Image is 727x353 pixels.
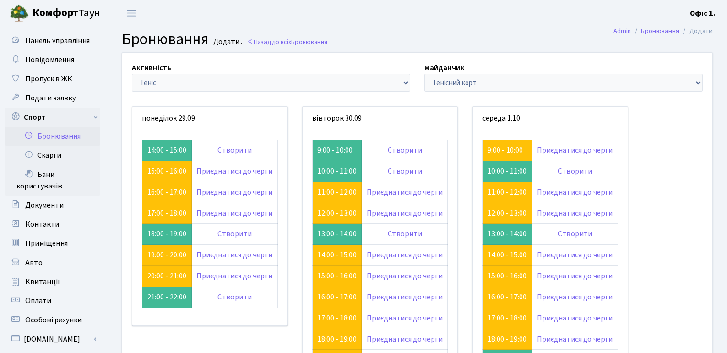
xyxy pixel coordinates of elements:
a: 19:00 - 20:00 [147,250,186,260]
a: Приєднатися до черги [537,334,613,344]
a: Приєднатися до черги [367,208,443,219]
nav: breadcrumb [599,21,727,41]
a: 18:00 - 19:00 [488,334,527,344]
a: Створити [388,229,422,239]
td: 18:00 - 19:00 [142,224,192,245]
a: 9:00 - 10:00 [488,145,523,155]
a: 15:00 - 16:00 [317,271,357,281]
div: понеділок 29.09 [132,107,287,130]
a: Приєднатися до черги [537,145,613,155]
td: 9:00 - 10:00 [313,140,362,161]
a: 12:00 - 13:00 [317,208,357,219]
a: Приєднатися до черги [367,271,443,281]
a: Створити [388,145,422,155]
a: Admin [613,26,631,36]
a: 16:00 - 17:00 [147,187,186,198]
span: Панель управління [25,35,90,46]
span: Особові рахунки [25,315,82,325]
a: Бани користувачів [5,165,100,196]
a: 14:00 - 15:00 [317,250,357,260]
a: Приєднатися до черги [367,250,443,260]
button: Переключити навігацію [119,5,143,21]
img: logo.png [10,4,29,23]
span: Бронювання [122,28,208,50]
a: Створити [558,166,592,176]
a: Пропуск в ЖК [5,69,100,88]
a: 16:00 - 17:00 [488,292,527,302]
a: Скарги [5,146,100,165]
span: Оплати [25,296,51,306]
span: Повідомлення [25,55,74,65]
a: Приєднатися до черги [196,250,272,260]
a: Приєднатися до черги [537,208,613,219]
label: Майданчик [424,62,464,74]
td: 21:00 - 22:00 [142,287,192,308]
a: Бронювання [641,26,679,36]
a: 11:00 - 12:00 [317,187,357,198]
a: Приєднатися до черги [196,208,272,219]
a: Приєднатися до черги [537,292,613,302]
a: Приміщення [5,234,100,253]
a: Оплати [5,291,100,310]
a: Приєднатися до черги [367,334,443,344]
a: Створити [217,292,252,302]
a: Квитанції [5,272,100,291]
a: Приєднатися до черги [537,313,613,323]
a: 11:00 - 12:00 [488,187,527,198]
a: Приєднатися до черги [537,271,613,281]
a: Повідомлення [5,50,100,69]
a: Створити [558,229,592,239]
a: 15:00 - 16:00 [488,271,527,281]
a: Особові рахунки [5,310,100,330]
td: 10:00 - 11:00 [483,161,532,182]
a: 17:00 - 18:00 [488,313,527,323]
a: Бронювання [5,127,100,146]
a: 17:00 - 18:00 [147,208,186,219]
td: 10:00 - 11:00 [313,161,362,182]
a: Приєднатися до черги [367,292,443,302]
a: Спорт [5,108,100,127]
span: Приміщення [25,238,68,249]
span: Контакти [25,219,59,230]
a: 17:00 - 18:00 [317,313,357,323]
a: 15:00 - 16:00 [147,166,186,176]
div: вівторок 30.09 [303,107,457,130]
a: 20:00 - 21:00 [147,271,186,281]
a: 18:00 - 19:00 [317,334,357,344]
span: Квитанції [25,276,60,287]
a: Приєднатися до черги [196,271,272,281]
a: Приєднатися до черги [196,187,272,198]
a: Створити [217,229,252,239]
span: Авто [25,257,43,268]
td: 13:00 - 14:00 [313,224,362,245]
a: Приєднатися до черги [537,187,613,198]
a: Приєднатися до черги [537,250,613,260]
span: Подати заявку [25,93,76,103]
div: середа 1.10 [473,107,628,130]
td: 13:00 - 14:00 [483,224,532,245]
a: Приєднатися до черги [367,187,443,198]
a: Приєднатися до черги [367,313,443,323]
a: Авто [5,253,100,272]
td: 14:00 - 15:00 [142,140,192,161]
a: Назад до всіхБронювання [247,37,327,46]
a: [DOMAIN_NAME] [5,330,100,349]
span: Пропуск в ЖК [25,74,72,84]
a: Подати заявку [5,88,100,108]
a: Контакти [5,215,100,234]
a: Приєднатися до черги [196,166,272,176]
a: Документи [5,196,100,215]
b: Комфорт [33,5,78,21]
a: 16:00 - 17:00 [317,292,357,302]
label: Активність [132,62,171,74]
span: Бронювання [291,37,327,46]
a: Створити [217,145,252,155]
a: Офіс 1. [690,8,716,19]
span: Таун [33,5,100,22]
a: Панель управління [5,31,100,50]
a: 12:00 - 13:00 [488,208,527,219]
a: Створити [388,166,422,176]
a: 14:00 - 15:00 [488,250,527,260]
li: Додати [679,26,713,36]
